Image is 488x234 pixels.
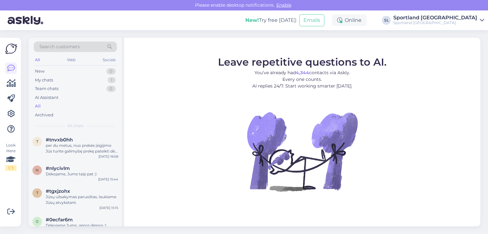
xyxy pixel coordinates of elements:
a: Sportland [GEOGRAPHIC_DATA]Sportland [GEOGRAPHIC_DATA] [393,15,484,25]
div: Socials [101,56,117,64]
div: [DATE] 15:44 [98,177,118,182]
span: #nlycivlm [46,166,70,171]
span: Leave repetitive questions to AI. [218,55,387,68]
img: Askly Logo [5,43,17,55]
div: All [35,103,41,109]
div: Sportland [GEOGRAPHIC_DATA] [393,15,477,20]
b: New! [245,17,259,23]
span: #tnvxb0hh [46,137,73,143]
div: Dėkojame, Jums taip pat :) [46,171,118,177]
span: #tgxjzohx [46,188,70,194]
button: Emails [299,14,324,26]
div: SL [382,16,391,25]
div: [DATE] 15:15 [99,205,118,210]
div: Jūsų užsakymas paruoštas, laukiame Jūsų atvykstant. [46,194,118,205]
div: 1 [108,77,116,83]
span: 0 [36,219,38,224]
span: t [36,191,38,195]
div: Look Here [5,142,17,171]
span: n [36,168,39,172]
span: t [36,139,38,144]
div: Sportland [GEOGRAPHIC_DATA] [393,20,477,25]
div: Dėkojame Jums, geros dienos :) [46,223,118,228]
p: You’ve already had contacts via Askly. Every one counts. AI replies 24/7. Start working smarter [... [218,69,387,89]
div: 1 / 3 [5,165,17,171]
div: 0 [106,86,116,92]
div: 0 [106,68,116,75]
span: Enable [274,2,293,8]
span: All chats [67,123,84,129]
div: My chats [35,77,53,83]
div: AI Assistant [35,94,58,101]
div: New [35,68,44,75]
span: Search customers [39,43,80,50]
div: Team chats [35,86,58,92]
div: [DATE] 16:08 [98,154,118,159]
div: Try free [DATE]: [245,16,297,24]
div: Archived [35,112,53,118]
div: Web [66,56,77,64]
div: Online [332,15,367,26]
div: per du metus, nuo prekės įsigijimo Jūs turite galimybę prekę pateikti dėl galimo gamyklinio broko... [46,143,118,154]
img: No Chat active [245,94,359,208]
b: 4,344 [296,69,309,75]
div: All [34,56,41,64]
span: #0ecfar6m [46,217,73,223]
